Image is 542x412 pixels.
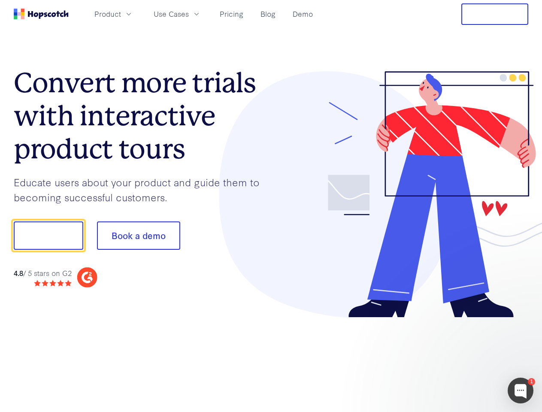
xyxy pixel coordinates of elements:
a: Home [14,9,69,19]
button: Use Cases [148,7,206,21]
a: Demo [289,7,316,21]
button: Book a demo [97,221,180,250]
strong: 4.8 [14,268,23,278]
button: Free Trial [461,3,528,25]
button: Product [89,7,138,21]
a: Blog [257,7,279,21]
span: Product [94,9,121,19]
p: Educate users about your product and guide them to becoming successful customers. [14,175,271,204]
h1: Convert more trials with interactive product tours [14,67,271,165]
div: / 5 stars on G2 [14,268,72,279]
div: 1 [528,378,535,385]
button: Show me! [14,221,83,250]
a: Pricing [216,7,247,21]
span: Use Cases [154,9,189,19]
